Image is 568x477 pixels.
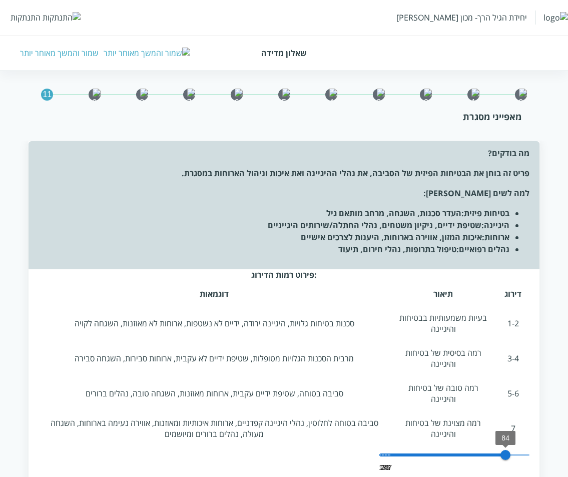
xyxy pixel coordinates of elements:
[231,89,243,101] img: 6
[388,462,392,472] span: 7
[136,89,148,101] img: 8
[47,111,521,123] div: מאפייני מסגרת
[382,462,386,472] span: 3
[420,89,432,101] img: 2
[42,283,387,304] th: דוגמאות
[543,12,568,23] img: logo
[390,283,496,304] th: תיאור
[390,412,496,444] td: רמה מצוינת של בטיחות והיגיינה
[104,48,190,59] img: שמור והמשך מאוחר יותר
[11,12,41,23] div: התנתקות
[499,307,526,339] td: 1-2
[278,89,290,101] img: 5
[499,377,526,409] td: 5-6
[499,283,526,304] th: דירוג
[467,89,479,101] img: 1
[383,462,387,472] span: 4
[390,307,496,339] td: בעיות משמעותיות בבטיחות והיגיינה
[386,462,390,472] span: 6
[39,219,510,231] li: שטיפת ידיים, ניקיון משטחים, נהלי החתלה/שירותים היגייניים
[461,208,509,219] b: בטיחות פיזית:
[396,12,527,23] div: יחידת הגיל הרך- מכון [PERSON_NAME]
[42,342,387,374] td: מרבית הסכנות הגלויות מטופלות, שטיפת ידיים לא עקבית, ארוחות סבירות, השגחה סבירה
[43,12,81,23] img: התנתקות
[379,462,383,472] span: 1
[488,148,529,159] b: מה בודקים?
[499,342,526,374] td: 3-4
[423,188,529,199] b: למה לשים [PERSON_NAME]:
[499,412,526,444] td: 7
[385,462,389,472] span: 5
[39,243,510,255] li: טיפול בתרופות, נהלי חירום, תיעוד
[41,89,53,101] div: 11
[183,89,195,101] img: 7
[251,269,317,280] b: :פירוט רמות הדירוג
[39,167,530,179] p: פריט זה בוחן את הבטיחות הפיזית של הסביבה, את נהלי ההיגיינה ואת איכות וניהול הארוחות במסגרת.
[42,412,387,444] td: סביבה בטוחה לחלוטין, נהלי היגיינה קפדניים, ארוחות איכותיות ומאוזנות, אווירה נעימה בארוחות, השגחה ...
[456,244,509,255] b: נהלים רפואיים:
[42,377,387,409] td: סביבה בטוחה, שטיפת ידיים עקבית, ארוחות מאוזנות, השגחה טובה, נהלים ברורים
[39,207,510,219] li: העדר סכנות, השגחה, מרחב מותאם גיל
[380,462,384,472] span: 2
[482,232,509,243] b: ארוחות:
[515,89,527,101] img: 0
[89,89,101,101] img: 9
[42,307,387,339] td: סכנות בטיחות גלויות, היגיינה ירודה, ידיים לא נשטפות, ארוחות לא מאוזנות, השגחה לקויה
[20,48,99,59] div: שמור והמשך מאוחר יותר
[481,220,509,231] b: היגיינה:
[390,342,496,374] td: רמה בסיסית של בטיחות והיגיינה
[39,231,510,243] li: איכות המזון, אווירה בארוחות, היענות לצרכים אישיים
[325,89,337,101] img: 4
[501,434,509,442] span: 84
[390,377,496,409] td: רמה טובה של בטיחות והיגיינה
[373,89,385,101] img: 3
